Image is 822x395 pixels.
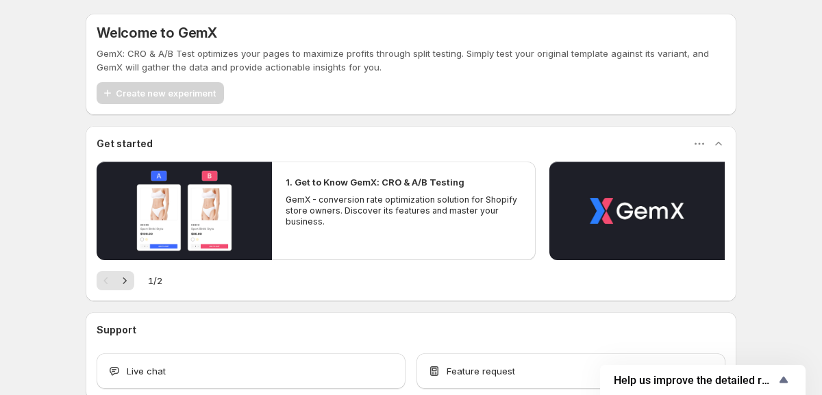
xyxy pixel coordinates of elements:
[97,47,725,74] p: GemX: CRO & A/B Test optimizes your pages to maximize profits through split testing. Simply test ...
[614,372,792,388] button: Show survey - Help us improve the detailed report for A/B campaigns
[447,364,515,378] span: Feature request
[97,25,217,41] h5: Welcome to GemX
[286,175,464,189] h2: 1. Get to Know GemX: CRO & A/B Testing
[97,271,134,290] nav: Pagination
[115,271,134,290] button: Next
[97,137,153,151] h3: Get started
[127,364,166,378] span: Live chat
[148,274,162,288] span: 1 / 2
[97,323,136,337] h3: Support
[614,374,775,387] span: Help us improve the detailed report for A/B campaigns
[286,194,521,227] p: GemX - conversion rate optimization solution for Shopify store owners. Discover its features and ...
[549,162,725,260] button: Play video
[97,162,272,260] button: Play video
